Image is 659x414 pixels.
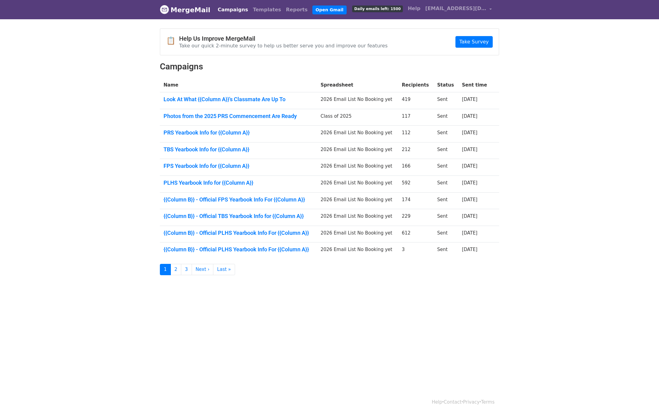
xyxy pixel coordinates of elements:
td: 112 [398,126,434,142]
a: Terms [481,399,495,405]
td: 2026 Email List No Booking yet [317,209,398,226]
a: Next › [192,264,214,275]
span: [EMAIL_ADDRESS][DOMAIN_NAME] [425,5,486,12]
p: Take our quick 2-minute survey to help us better serve you and improve our features [179,43,388,49]
a: [DATE] [462,180,477,186]
a: Look At What {{Column A}}'s Classmate Are Up To [164,96,313,103]
a: [DATE] [462,97,477,102]
a: [DATE] [462,213,477,219]
a: {{Column B}} - Official FPS Yearbook Info For {{Column A}} [164,196,313,203]
td: Sent [433,176,458,193]
td: 612 [398,226,434,242]
td: Sent [433,92,458,109]
a: PLHS Yearbook Info for {{Column A}} [164,179,313,186]
h4: Help Us Improve MergeMail [179,35,388,42]
a: MergeMail [160,3,210,16]
a: PRS Yearbook Info for {{Column A}} [164,129,313,136]
a: 3 [181,264,192,275]
th: Recipients [398,78,434,92]
td: 2026 Email List No Booking yet [317,159,398,176]
td: 2026 Email List No Booking yet [317,142,398,159]
td: Sent [433,126,458,142]
td: 2026 Email List No Booking yet [317,126,398,142]
td: Sent [433,209,458,226]
th: Sent time [458,78,491,92]
a: Campaigns [215,4,250,16]
td: 212 [398,142,434,159]
td: Class of 2025 [317,109,398,126]
a: Templates [250,4,283,16]
a: Open Gmail [312,6,346,14]
td: Sent [433,109,458,126]
a: [DATE] [462,147,477,152]
a: [DATE] [462,197,477,202]
a: 2 [171,264,182,275]
a: TBS Yearbook Info for {{Column A}} [164,146,313,153]
h2: Campaigns [160,61,499,72]
a: Take Survey [455,36,493,48]
a: {{Column B}} - Official PLHS Yearbook Info For {{Column A}} [164,246,313,253]
a: FPS Yearbook Info for {{Column A}} [164,163,313,169]
a: Photos from the 2025 PRS Commencement Are Ready [164,113,313,120]
a: [DATE] [462,113,477,119]
td: Sent [433,192,458,209]
a: Privacy [463,399,480,405]
td: 166 [398,159,434,176]
td: Sent [433,242,458,259]
td: 2026 Email List No Booking yet [317,242,398,259]
td: 229 [398,209,434,226]
span: Daily emails left: 1500 [352,6,403,12]
a: Contact [444,399,462,405]
td: 117 [398,109,434,126]
th: Name [160,78,317,92]
a: [DATE] [462,247,477,252]
th: Spreadsheet [317,78,398,92]
td: Sent [433,226,458,242]
td: 419 [398,92,434,109]
th: Status [433,78,458,92]
a: {{Column B}} - Official TBS Yearbook Info for {{Column A}} [164,213,313,220]
a: Help [432,399,442,405]
a: [DATE] [462,163,477,169]
td: Sent [433,159,458,176]
td: 2026 Email List No Booking yet [317,92,398,109]
td: Sent [433,142,458,159]
td: 2026 Email List No Booking yet [317,192,398,209]
a: Help [405,2,423,15]
a: [EMAIL_ADDRESS][DOMAIN_NAME] [423,2,494,17]
a: Daily emails left: 1500 [350,2,405,15]
td: 3 [398,242,434,259]
td: 592 [398,176,434,193]
td: 2026 Email List No Booking yet [317,176,398,193]
img: MergeMail logo [160,5,169,14]
a: [DATE] [462,130,477,135]
a: [DATE] [462,230,477,236]
a: 1 [160,264,171,275]
a: {{Column B}} - Official PLHS Yearbook Info For {{Column A}} [164,230,313,236]
a: Last » [213,264,235,275]
td: 2026 Email List No Booking yet [317,226,398,242]
td: 174 [398,192,434,209]
a: Reports [284,4,310,16]
span: 📋 [166,36,179,45]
